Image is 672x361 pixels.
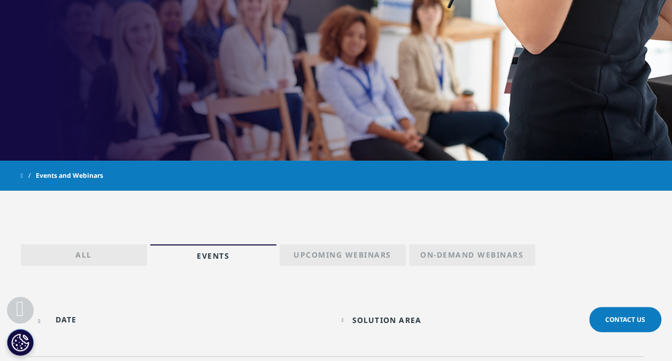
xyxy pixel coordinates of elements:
[409,244,535,266] a: On-Demand Webinars
[197,251,229,266] p: Events
[352,315,421,325] div: Solution Area facet.
[36,166,103,185] span: Events and Webinars
[7,329,34,356] button: Cookies Settings
[605,315,645,324] span: Contact Us
[293,250,391,265] p: Upcoming Webinars
[420,250,523,265] p: On-Demand Webinars
[280,244,406,266] a: Upcoming Webinars
[75,250,92,265] p: All
[589,307,661,332] a: Contact Us
[21,244,147,266] a: All
[34,307,177,332] input: DATE
[150,244,276,266] a: Events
